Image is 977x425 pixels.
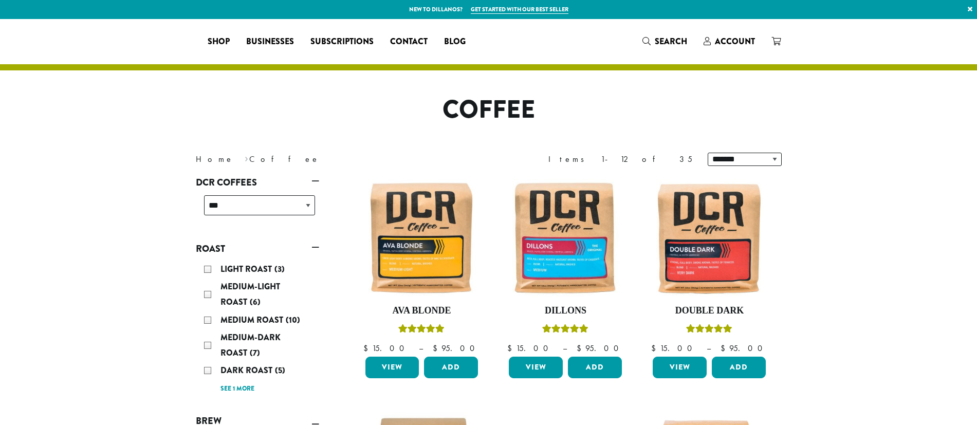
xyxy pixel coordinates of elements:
span: (3) [274,263,285,275]
span: Contact [390,35,428,48]
a: Get started with our best seller [471,5,568,14]
h4: Dillons [506,305,624,317]
span: Account [715,35,755,47]
span: Medium-Dark Roast [220,331,281,359]
img: Double-Dark-12oz-300x300.jpg [650,179,768,297]
h4: Ava Blonde [363,305,481,317]
span: $ [721,343,729,354]
span: $ [577,343,585,354]
span: $ [433,343,441,354]
h4: Double Dark [650,305,768,317]
div: Roast [196,257,319,400]
a: Home [196,154,234,164]
a: See 1 more [220,384,254,394]
img: Dillons-12oz-300x300.jpg [506,179,624,297]
span: (5) [275,364,285,376]
div: DCR Coffees [196,191,319,228]
bdi: 95.00 [721,343,767,354]
span: Blog [444,35,466,48]
span: Light Roast [220,263,274,275]
div: Rated 4.50 out of 5 [686,323,732,338]
bdi: 15.00 [507,343,553,354]
span: – [419,343,423,354]
button: Add [424,357,478,378]
span: Medium Roast [220,314,286,326]
button: Add [568,357,622,378]
span: $ [651,343,660,354]
span: Businesses [246,35,294,48]
span: Search [655,35,687,47]
span: $ [507,343,516,354]
bdi: 95.00 [433,343,480,354]
div: Rated 5.00 out of 5 [398,323,445,338]
span: $ [363,343,372,354]
a: Search [634,33,695,50]
a: View [653,357,707,378]
button: Add [712,357,766,378]
bdi: 15.00 [651,343,697,354]
div: Items 1-12 of 35 [548,153,692,165]
span: (6) [250,296,261,308]
a: View [365,357,419,378]
div: Rated 5.00 out of 5 [542,323,588,338]
span: (10) [286,314,300,326]
a: Ava BlondeRated 5.00 out of 5 [363,179,481,353]
bdi: 15.00 [363,343,409,354]
span: Shop [208,35,230,48]
span: Dark Roast [220,364,275,376]
span: Subscriptions [310,35,374,48]
span: – [563,343,567,354]
a: Shop [199,33,238,50]
nav: Breadcrumb [196,153,473,165]
h1: Coffee [188,95,789,125]
a: DillonsRated 5.00 out of 5 [506,179,624,353]
a: DCR Coffees [196,174,319,191]
img: Ava-Blonde-12oz-1-300x300.jpg [362,179,481,297]
a: Double DarkRated 4.50 out of 5 [650,179,768,353]
span: Medium-Light Roast [220,281,280,308]
span: › [245,150,248,165]
a: Roast [196,240,319,257]
span: – [707,343,711,354]
a: View [509,357,563,378]
span: (7) [250,347,260,359]
bdi: 95.00 [577,343,623,354]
